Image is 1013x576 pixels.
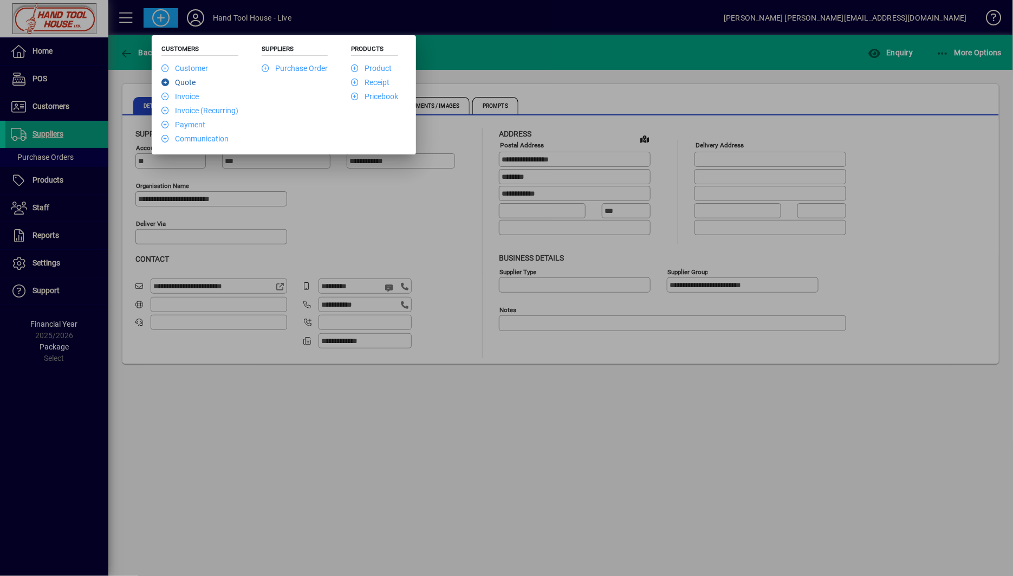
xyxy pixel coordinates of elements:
a: Product [351,64,392,73]
h5: Products [351,45,398,56]
a: Invoice [161,92,199,101]
a: Quote [161,78,196,87]
a: Communication [161,134,229,143]
h5: Suppliers [262,45,328,56]
h5: Customers [161,45,238,56]
a: Receipt [351,78,389,87]
a: Pricebook [351,92,398,101]
a: Invoice (Recurring) [161,106,238,115]
a: Payment [161,120,205,129]
a: Customer [161,64,208,73]
a: Purchase Order [262,64,328,73]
